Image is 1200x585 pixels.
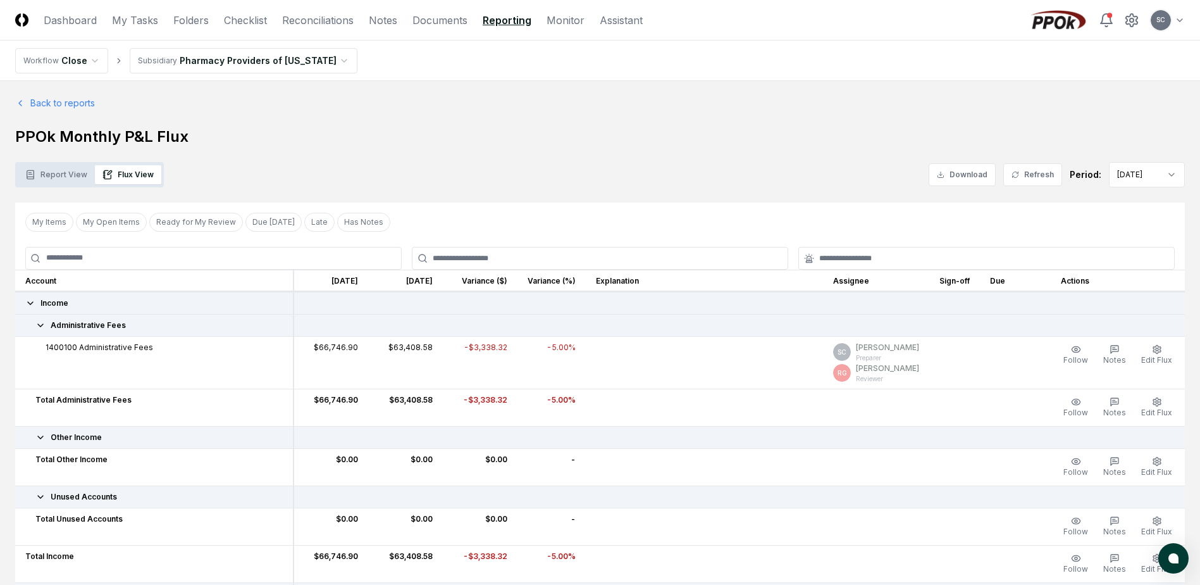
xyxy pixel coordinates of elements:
span: Follow [1063,355,1088,365]
button: Ready for My Review [149,213,243,232]
a: Checklist [224,13,267,28]
p: Reviewer [856,374,919,384]
a: Reporting [483,13,531,28]
span: Follow [1063,564,1088,574]
span: Edit Flux [1141,467,1172,477]
a: Assistant [600,13,643,28]
div: Period: [1070,168,1101,181]
span: SC [838,348,846,357]
span: Total Other Income [35,454,108,465]
button: Notes [1101,342,1129,368]
td: $66,746.90 [294,336,368,389]
td: -$3,338.32 [443,545,517,582]
span: Other Income [51,432,102,443]
button: Follow [1061,394,1091,421]
button: Refresh [1003,163,1062,186]
th: Assignee [823,270,929,292]
a: Reconciliations [282,13,354,28]
td: $0.00 [443,448,517,486]
th: [DATE] [368,270,443,292]
img: PPOk logo [1028,10,1089,30]
a: My Tasks [112,13,158,28]
button: Report View [18,165,95,184]
button: My Open Items [76,213,147,232]
span: Edit Flux [1141,355,1172,365]
span: 1400100 Administrative Fees [46,342,153,353]
button: Follow [1061,513,1091,540]
nav: breadcrumb [15,48,357,73]
button: Notes [1101,551,1129,577]
th: [DATE] [294,270,368,292]
button: Notes [1101,394,1129,421]
span: Total Administrative Fees [35,394,132,406]
button: Edit Flux [1139,342,1175,368]
span: Follow [1063,408,1088,417]
a: Monitor [547,13,585,28]
span: Total Income [25,551,74,562]
td: $0.00 [294,448,368,486]
span: Income [40,298,68,309]
span: Administrative Fees [51,320,126,331]
th: Actions [1051,270,1185,292]
span: Notes [1103,467,1126,477]
button: Edit Flux [1139,513,1175,540]
a: Dashboard [44,13,97,28]
button: Download [929,163,996,186]
button: Due Today [245,213,302,232]
p: [PERSON_NAME] [856,363,919,374]
th: Variance ($) [443,270,517,292]
div: Subsidiary [138,55,177,66]
td: - [517,508,586,545]
button: Late [304,213,335,232]
button: My Items [25,213,73,232]
td: $0.00 [294,508,368,545]
button: Has Notes [337,213,390,232]
p: Preparer [856,353,919,363]
th: Explanation [586,270,823,292]
th: Account [15,270,294,292]
button: Edit Flux [1139,454,1175,481]
span: Total Unused Accounts [35,513,123,525]
span: Notes [1103,355,1126,365]
button: SC [1149,9,1172,32]
h1: PPOk Monthly P&L Flux [15,127,1185,147]
button: Edit Flux [1139,551,1175,577]
img: Logo [15,13,28,27]
span: Edit Flux [1141,564,1172,574]
button: Flux View [95,165,161,184]
div: Workflow [23,55,59,66]
td: -5.00% [517,389,586,426]
a: Back to reports [15,96,95,110]
th: Due [980,270,1051,292]
a: Documents [412,13,467,28]
td: $63,408.58 [368,389,443,426]
a: Folders [173,13,209,28]
td: -5.00% [517,545,586,582]
span: Notes [1103,564,1126,574]
td: $66,746.90 [294,545,368,582]
td: $0.00 [443,508,517,545]
span: Edit Flux [1141,527,1172,536]
th: Sign-off [929,270,980,292]
span: Edit Flux [1141,408,1172,417]
button: Edit Flux [1139,394,1175,421]
td: $0.00 [368,508,443,545]
button: Notes [1101,513,1129,540]
a: Notes [369,13,397,28]
button: Notes [1101,454,1129,481]
span: SC [1156,15,1165,25]
td: $66,746.90 [294,389,368,426]
td: $0.00 [368,448,443,486]
p: [PERSON_NAME] [856,342,919,353]
td: -$3,338.32 [443,336,517,389]
span: RG [838,368,847,378]
span: Notes [1103,527,1126,536]
button: Follow [1061,454,1091,481]
button: atlas-launcher [1158,543,1189,574]
td: $63,408.58 [368,336,443,389]
td: $63,408.58 [368,545,443,582]
span: Notes [1103,408,1126,417]
button: Follow [1061,342,1091,368]
span: Follow [1063,467,1088,477]
td: -5.00% [517,336,586,389]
